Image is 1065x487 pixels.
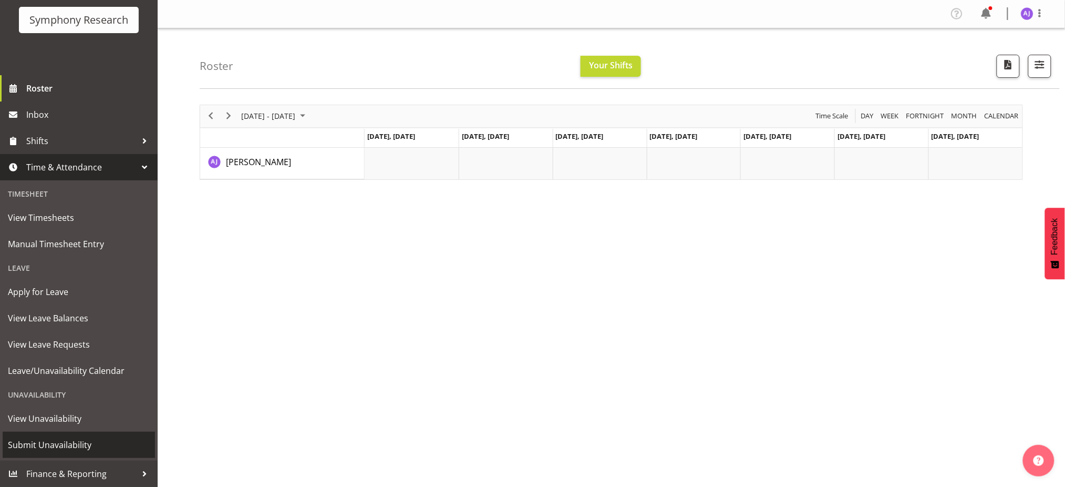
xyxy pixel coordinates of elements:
[29,12,128,28] div: Symphony Research
[3,231,155,257] a: Manual Timesheet Entry
[365,148,1022,179] table: Timeline Week of August 21, 2025
[3,405,155,432] a: View Unavailability
[3,305,155,331] a: View Leave Balances
[814,109,851,123] button: Time Scale
[8,236,150,252] span: Manual Timesheet Entry
[984,109,1020,123] span: calendar
[8,337,150,352] span: View Leave Requests
[837,131,885,141] span: [DATE], [DATE]
[1045,208,1065,279] button: Feedback - Show survey
[860,109,876,123] button: Timeline Day
[8,310,150,326] span: View Leave Balances
[26,80,152,96] span: Roster
[8,411,150,427] span: View Unavailability
[950,109,978,123] span: Month
[200,105,1023,180] div: Timeline Week of August 21, 2025
[200,148,365,179] td: Aditi Jaiswal resource
[983,109,1021,123] button: Month
[367,131,415,141] span: [DATE], [DATE]
[1028,55,1051,78] button: Filter Shifts
[556,131,604,141] span: [DATE], [DATE]
[222,109,236,123] button: Next
[1033,455,1044,466] img: help-xxl-2.png
[3,358,155,384] a: Leave/Unavailability Calendar
[240,109,310,123] button: August 2025
[880,109,900,123] span: Week
[3,331,155,358] a: View Leave Requests
[1021,7,1033,20] img: aditi-jaiswal1830.jpg
[650,131,698,141] span: [DATE], [DATE]
[3,384,155,405] div: Unavailability
[3,257,155,279] div: Leave
[860,109,875,123] span: Day
[8,210,150,226] span: View Timesheets
[3,432,155,458] a: Submit Unavailability
[3,205,155,231] a: View Timesheets
[26,107,152,123] span: Inbox
[581,56,641,77] button: Your Shifts
[226,156,291,168] a: [PERSON_NAME]
[950,109,979,123] button: Timeline Month
[462,131,510,141] span: [DATE], [DATE]
[3,279,155,305] a: Apply for Leave
[26,159,137,175] span: Time & Attendance
[204,109,218,123] button: Previous
[8,284,150,300] span: Apply for Leave
[589,59,633,71] span: Your Shifts
[8,363,150,379] span: Leave/Unavailability Calendar
[905,109,945,123] span: Fortnight
[905,109,946,123] button: Fortnight
[743,131,791,141] span: [DATE], [DATE]
[202,105,220,127] div: previous period
[3,183,155,205] div: Timesheet
[200,60,233,72] h4: Roster
[8,437,150,453] span: Submit Unavailability
[1050,218,1060,255] span: Feedback
[880,109,901,123] button: Timeline Week
[220,105,237,127] div: next period
[240,109,296,123] span: [DATE] - [DATE]
[815,109,850,123] span: Time Scale
[932,131,979,141] span: [DATE], [DATE]
[26,466,137,482] span: Finance & Reporting
[997,55,1020,78] button: Download a PDF of the roster according to the set date range.
[237,105,312,127] div: August 18 - 24, 2025
[26,133,137,149] span: Shifts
